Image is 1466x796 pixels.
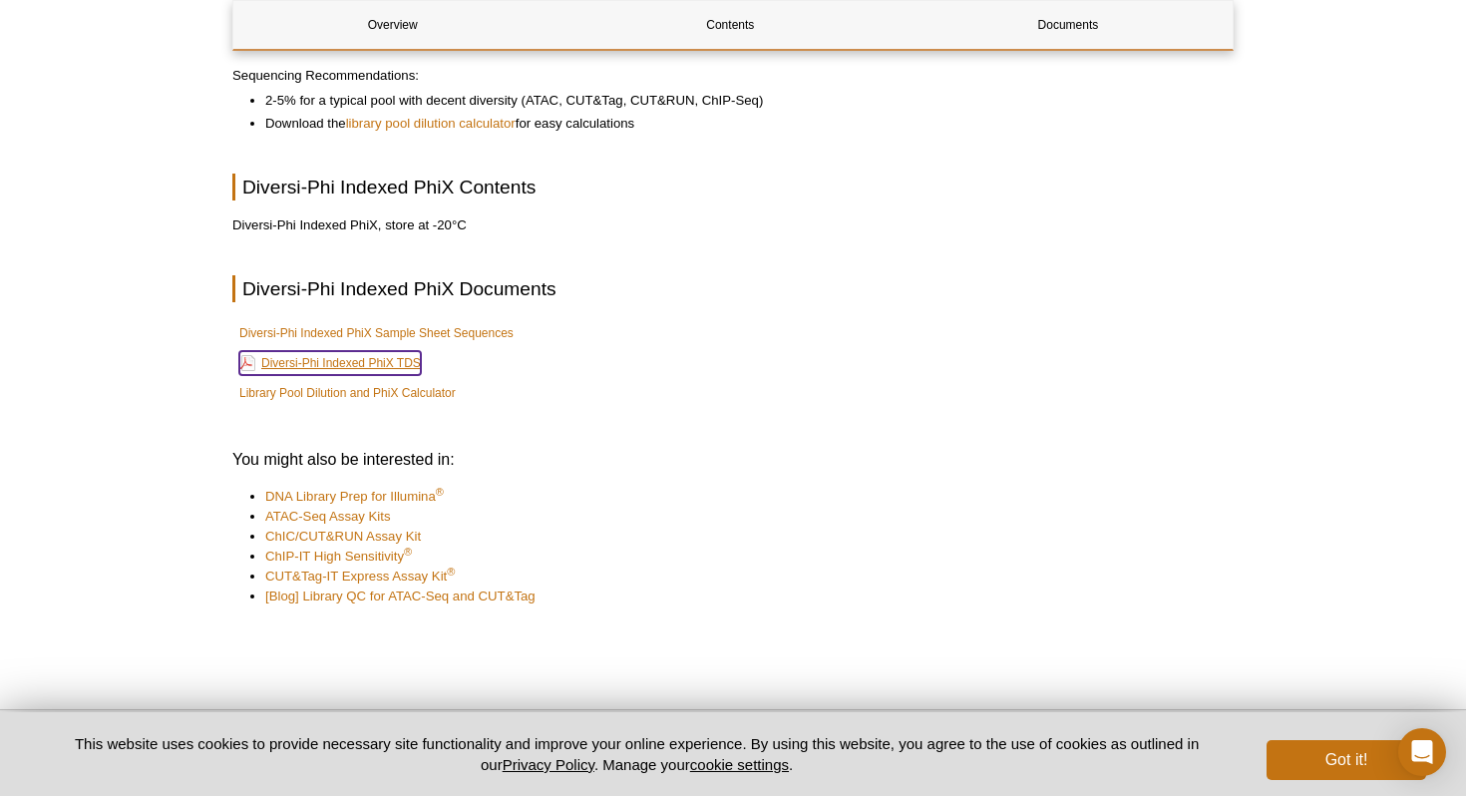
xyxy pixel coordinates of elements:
[690,756,789,773] button: cookie settings
[265,487,444,507] a: DNA Library Prep for Illumina®
[239,383,456,403] a: Library Pool Dilution and PhiX Calculator
[232,66,1234,86] p: Sequencing Recommendations:
[265,507,391,527] a: ATAC-Seq Assay Kits
[404,546,412,558] sup: ®
[1398,728,1446,776] div: Open Intercom Messenger
[265,91,1214,111] li: 2-5% for a typical pool with decent diversity (ATAC, CUT&Tag, CUT&RUN, ChIP-Seq)
[233,1,551,49] a: Overview
[222,710,452,791] img: Active Motif,
[571,1,890,49] a: Contents
[909,1,1227,49] a: Documents
[232,174,1234,200] h2: Diversi-Phi Indexed PhiX Contents
[40,733,1234,775] p: This website uses cookies to provide necessary site functionality and improve your online experie...
[232,215,1234,235] p: Diversi-Phi Indexed PhiX, store at -20°C
[265,527,421,547] a: ChIC/CUT&RUN Assay Kit
[265,587,536,606] a: [Blog] Library QC for ATAC-Seq and CUT&Tag
[232,275,1234,302] h2: Diversi-Phi Indexed PhiX Documents
[1267,740,1426,780] button: Got it!
[447,566,455,578] sup: ®
[503,756,594,773] a: Privacy Policy
[265,547,412,567] a: ChIP-IT High Sensitivity®
[265,114,1214,134] li: Download the for easy calculations
[239,351,421,375] a: Diversi-Phi Indexed PhiX TDS
[346,114,516,134] a: library pool dilution calculator
[265,567,455,587] a: CUT&Tag-IT Express Assay Kit®
[239,323,514,343] a: Diversi-Phi Indexed PhiX Sample Sheet Sequences
[436,486,444,498] sup: ®
[232,448,1234,472] h3: You might also be interested in:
